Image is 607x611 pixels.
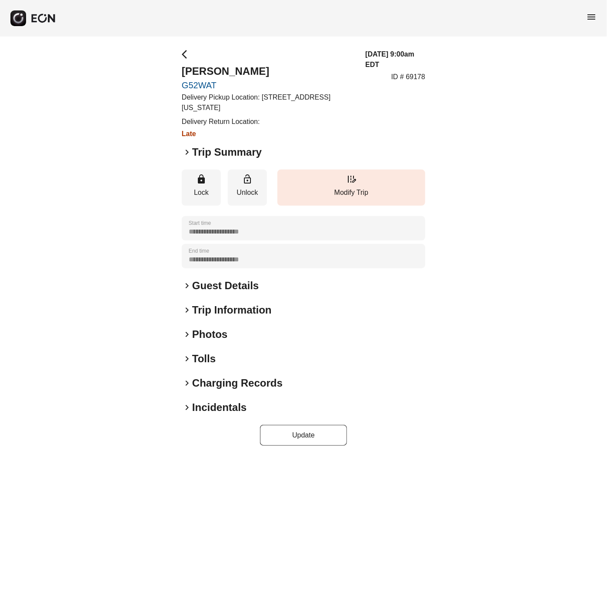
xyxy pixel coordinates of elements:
[182,280,192,291] span: keyboard_arrow_right
[586,12,597,22] span: menu
[192,279,259,293] h2: Guest Details
[186,187,217,198] p: Lock
[182,49,192,60] span: arrow_back_ios
[192,352,216,366] h2: Tolls
[228,170,267,206] button: Unlock
[182,305,192,315] span: keyboard_arrow_right
[182,378,192,388] span: keyboard_arrow_right
[260,425,347,446] button: Update
[182,64,355,78] h2: [PERSON_NAME]
[182,80,355,90] a: G52WAT
[182,92,355,113] p: Delivery Pickup Location: [STREET_ADDRESS][US_STATE]
[192,327,227,341] h2: Photos
[192,401,247,414] h2: Incidentals
[182,117,355,127] p: Delivery Return Location:
[192,376,283,390] h2: Charging Records
[182,329,192,340] span: keyboard_arrow_right
[182,147,192,157] span: keyboard_arrow_right
[182,170,221,206] button: Lock
[182,402,192,413] span: keyboard_arrow_right
[192,303,272,317] h2: Trip Information
[365,49,425,70] h3: [DATE] 9:00am EDT
[346,174,357,184] span: edit_road
[242,174,253,184] span: lock_open
[232,187,263,198] p: Unlock
[192,145,262,159] h2: Trip Summary
[196,174,207,184] span: lock
[282,187,421,198] p: Modify Trip
[391,72,425,82] p: ID # 69178
[277,170,425,206] button: Modify Trip
[182,129,355,139] h3: Late
[182,354,192,364] span: keyboard_arrow_right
